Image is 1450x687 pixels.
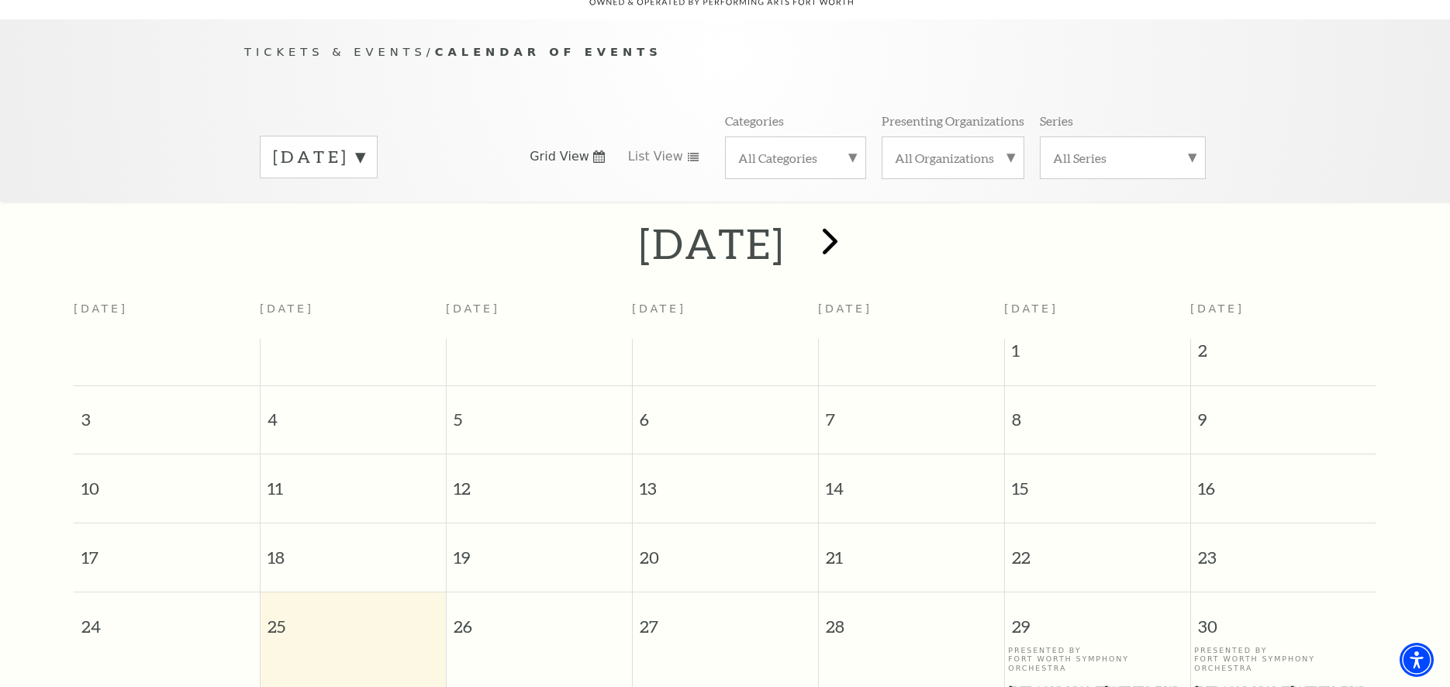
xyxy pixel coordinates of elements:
[435,45,662,58] span: Calendar of Events
[633,386,818,440] span: 6
[738,150,853,166] label: All Categories
[530,148,589,165] span: Grid View
[725,112,784,129] p: Categories
[261,454,446,508] span: 11
[882,112,1024,129] p: Presenting Organizations
[819,454,1004,508] span: 14
[639,219,785,268] h2: [DATE]
[1005,339,1190,370] span: 1
[447,523,632,577] span: 19
[74,386,260,440] span: 3
[1005,592,1190,646] span: 29
[244,43,1206,62] p: /
[74,293,260,339] th: [DATE]
[800,216,857,271] button: next
[447,454,632,508] span: 12
[819,386,1004,440] span: 7
[446,293,632,339] th: [DATE]
[1191,454,1377,508] span: 16
[818,293,1004,339] th: [DATE]
[819,523,1004,577] span: 21
[261,386,446,440] span: 4
[1053,150,1193,166] label: All Series
[1005,454,1190,508] span: 15
[261,523,446,577] span: 18
[1400,643,1434,677] div: Accessibility Menu
[633,592,818,646] span: 27
[447,386,632,440] span: 5
[261,592,446,646] span: 25
[1008,646,1186,672] p: Presented By Fort Worth Symphony Orchestra
[628,148,683,165] span: List View
[74,523,260,577] span: 17
[74,454,260,508] span: 10
[74,592,260,646] span: 24
[1190,302,1245,315] span: [DATE]
[1191,592,1377,646] span: 30
[895,150,1011,166] label: All Organizations
[1004,302,1058,315] span: [DATE]
[260,293,446,339] th: [DATE]
[633,523,818,577] span: 20
[1005,386,1190,440] span: 8
[1191,386,1377,440] span: 9
[632,293,818,339] th: [DATE]
[447,592,632,646] span: 26
[1194,646,1372,672] p: Presented By Fort Worth Symphony Orchestra
[1005,523,1190,577] span: 22
[1191,523,1377,577] span: 23
[244,45,426,58] span: Tickets & Events
[819,592,1004,646] span: 28
[633,454,818,508] span: 13
[273,145,364,169] label: [DATE]
[1040,112,1073,129] p: Series
[1191,339,1377,370] span: 2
